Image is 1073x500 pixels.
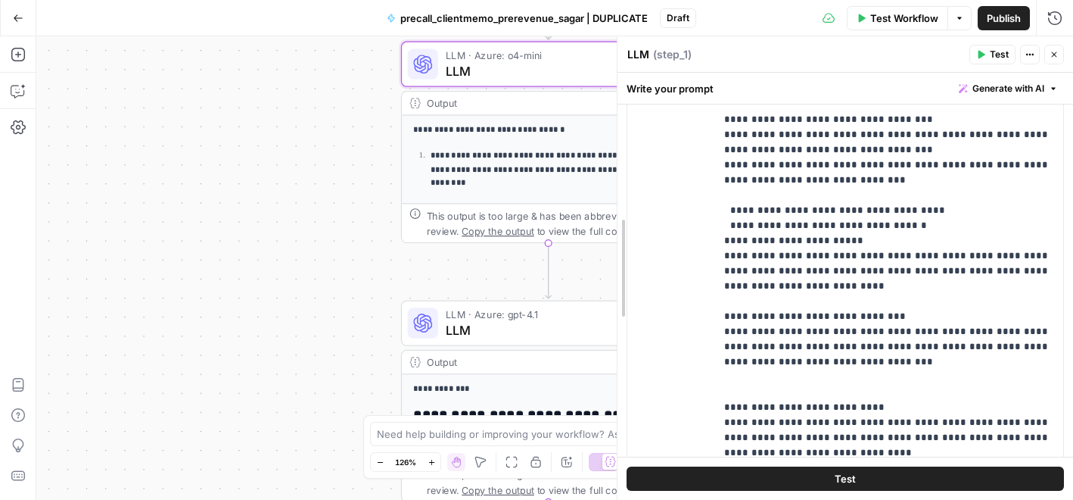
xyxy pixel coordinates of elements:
button: precall_clientmemo_prerevenue_sagar | DUPLICATE [378,6,657,30]
span: Copy the output [462,484,534,495]
div: Output [427,95,644,111]
div: Output [427,355,644,370]
span: precall_clientmemo_prerevenue_sagar | DUPLICATE [400,11,648,26]
button: Publish [978,6,1030,30]
span: Copy the output [462,225,534,236]
span: LLM [446,320,642,339]
span: LLM · Azure: gpt-4.1 [446,307,642,322]
div: This output is too large & has been abbreviated for review. to view the full content. [427,467,687,497]
div: This output is too large & has been abbreviated for review. to view the full content. [427,208,687,238]
span: Test Workflow [870,11,938,26]
span: LLM · Azure: o4-mini [446,48,643,63]
g: Edge from step_2 to step_4 [546,243,552,298]
span: Publish [987,11,1021,26]
span: Draft [667,11,689,25]
span: 126% [395,456,416,468]
button: Test Workflow [847,6,947,30]
span: LLM [446,61,643,80]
